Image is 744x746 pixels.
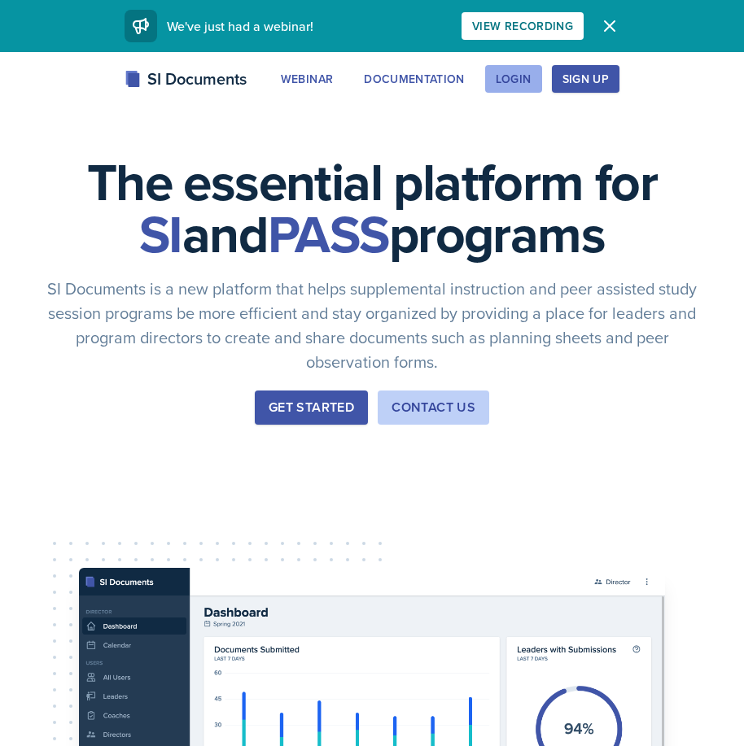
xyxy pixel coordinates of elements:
button: Get Started [255,390,368,425]
button: Sign Up [552,65,619,93]
div: Get Started [269,398,354,417]
button: Contact Us [378,390,489,425]
button: Documentation [353,65,475,93]
button: View Recording [462,12,584,40]
div: SI Documents [125,67,247,91]
div: Login [496,72,532,85]
span: We've just had a webinar! [167,17,313,35]
div: View Recording [472,20,573,33]
button: Login [485,65,542,93]
div: Documentation [364,72,465,85]
div: Contact Us [392,398,475,417]
div: Webinar [281,72,333,85]
button: Webinar [270,65,344,93]
div: Sign Up [562,72,609,85]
